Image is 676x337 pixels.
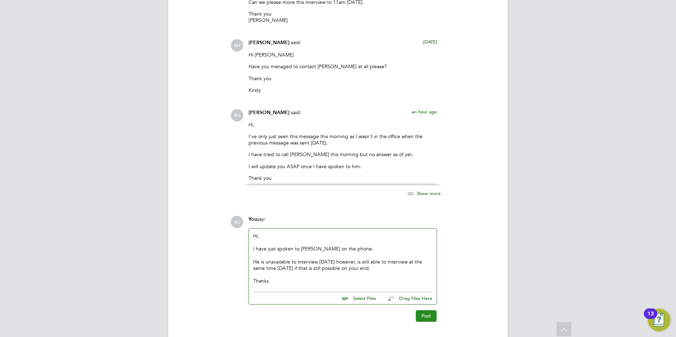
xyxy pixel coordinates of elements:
p: I have tried to call [PERSON_NAME] this morning but no answer as of yet. [249,151,437,158]
button: Drag Files Here [382,291,432,306]
p: Hi, [249,122,437,128]
span: said: [291,109,301,116]
p: Hi [PERSON_NAME] [249,52,437,58]
div: Hi, [253,233,432,284]
p: Thank you [PERSON_NAME] [249,11,437,23]
span: You [249,216,257,222]
p: Thank you [249,175,437,181]
div: 13 [647,314,654,323]
span: [PERSON_NAME] [249,110,290,116]
p: I've only just seen this message this morning as I wasn't in the office when the previous message... [249,133,437,146]
p: Kirsty [249,87,437,93]
p: I will update you ASAP once I have spoken to him. [249,163,437,170]
span: [DATE] [423,39,437,45]
span: BG [231,109,243,122]
div: say: [249,216,437,228]
span: KH [231,39,243,52]
div: He is unavailable to interview [DATE] however, is still able to interview at the same time [DATE]... [253,259,432,271]
span: Show more [417,190,441,196]
div: I have just spoken to [PERSON_NAME] on the phone. [253,246,432,252]
p: Have you managed to contact [PERSON_NAME] at all please? [249,63,437,70]
button: Open Resource Center, 13 new notifications [648,309,670,331]
span: said: [291,39,301,46]
span: BG [231,216,243,228]
div: Thanks [253,278,432,284]
span: an hour ago [412,109,437,115]
p: Thank you [249,75,437,82]
button: Post [416,310,437,321]
span: [PERSON_NAME] [249,40,290,46]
